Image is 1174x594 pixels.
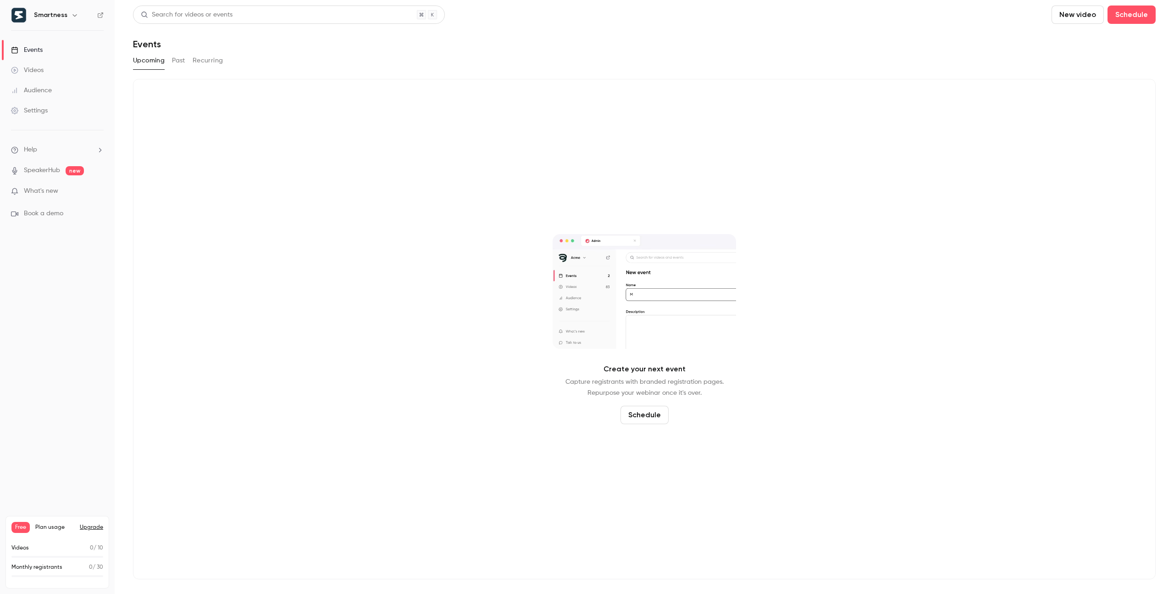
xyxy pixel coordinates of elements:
p: Create your next event [604,364,686,375]
p: Capture registrants with branded registration pages. Repurpose your webinar once it's over. [565,376,724,398]
button: New video [1052,6,1104,24]
span: Help [24,145,37,155]
span: Free [11,522,30,533]
iframe: Noticeable Trigger [93,187,104,196]
div: Search for videos or events [141,10,233,20]
span: Plan usage [35,524,74,531]
span: Book a demo [24,209,63,219]
button: Recurring [193,53,223,68]
span: What's new [24,186,58,196]
p: Videos [11,544,29,552]
a: SpeakerHub [24,166,60,175]
button: Past [172,53,185,68]
p: Monthly registrants [11,563,62,572]
div: Settings [11,106,48,115]
div: Audience [11,86,52,95]
li: help-dropdown-opener [11,145,104,155]
div: Videos [11,66,44,75]
button: Upgrade [80,524,103,531]
button: Upcoming [133,53,165,68]
span: new [66,166,84,175]
img: Smartness [11,8,26,22]
p: / 30 [89,563,103,572]
span: 0 [90,545,94,551]
span: 0 [89,565,93,570]
h1: Events [133,39,161,50]
p: / 10 [90,544,103,552]
button: Schedule [620,406,669,424]
button: Schedule [1108,6,1156,24]
div: Events [11,45,43,55]
h6: Smartness [34,11,67,20]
